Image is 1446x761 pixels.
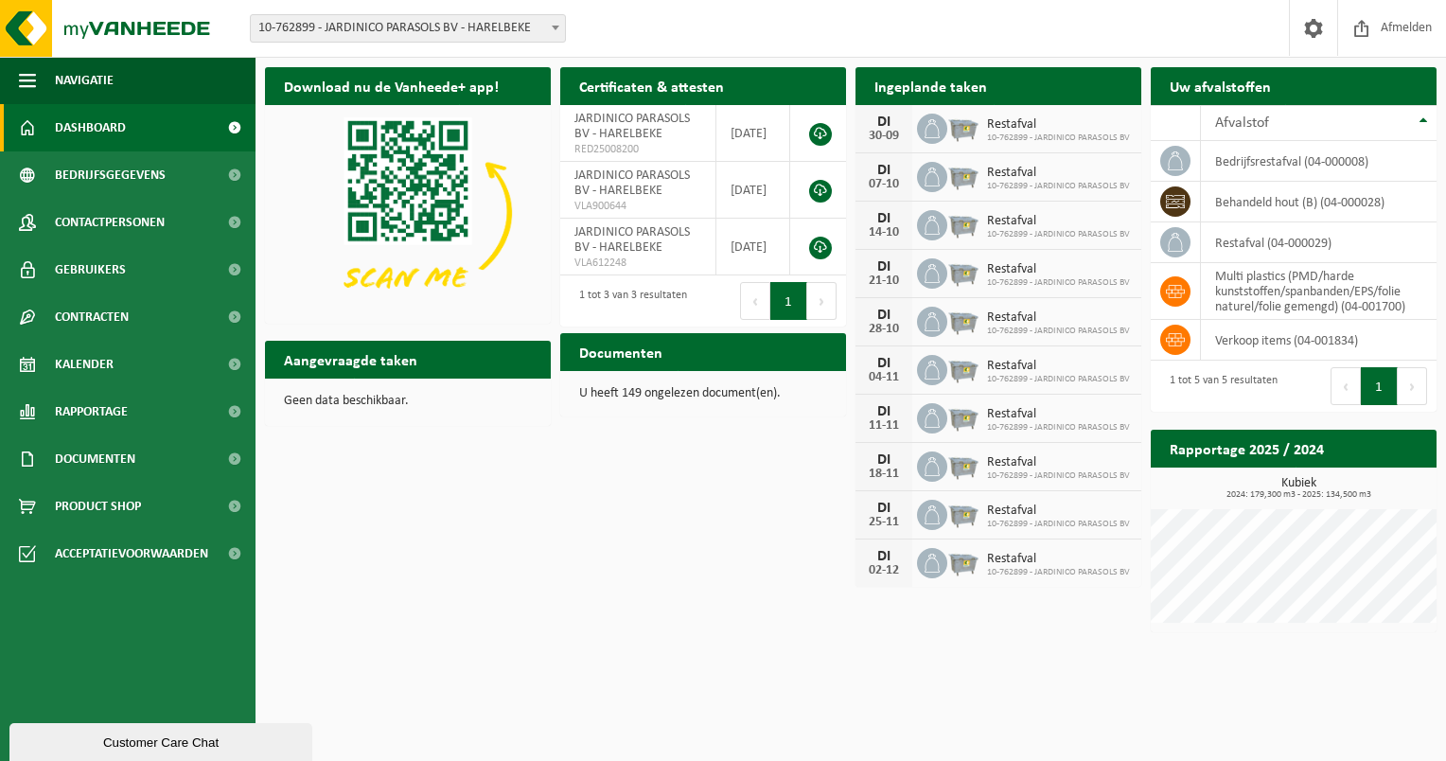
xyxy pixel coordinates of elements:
div: 25-11 [865,516,903,529]
span: JARDINICO PARASOLS BV - HARELBEKE [574,112,690,141]
span: VLA612248 [574,256,701,271]
img: WB-2500-GAL-GY-01 [947,207,979,239]
img: WB-2500-GAL-GY-01 [947,497,979,529]
span: Restafval [987,262,1130,277]
span: Rapportage [55,388,128,435]
span: Gebruikers [55,246,126,293]
img: WB-2500-GAL-GY-01 [947,159,979,191]
span: JARDINICO PARASOLS BV - HARELBEKE [574,225,690,255]
div: DI [865,452,903,468]
span: Restafval [987,214,1130,229]
span: Restafval [987,166,1130,181]
span: Kalender [55,341,114,388]
span: Navigatie [55,57,114,104]
img: WB-2500-GAL-GY-01 [947,352,979,384]
img: WB-2500-GAL-GY-01 [947,111,979,143]
div: 02-12 [865,564,903,577]
span: Restafval [987,310,1130,326]
td: [DATE] [716,219,790,275]
button: Next [807,282,837,320]
h2: Documenten [560,333,681,370]
span: Bedrijfsgegevens [55,151,166,199]
span: Contactpersonen [55,199,165,246]
span: Restafval [987,117,1130,133]
span: Product Shop [55,483,141,530]
td: bedrijfsrestafval (04-000008) [1201,141,1437,182]
h2: Uw afvalstoffen [1151,67,1290,104]
span: 10-762899 - JARDINICO PARASOLS BV [987,229,1130,240]
button: Previous [1331,367,1361,405]
img: WB-2500-GAL-GY-01 [947,545,979,577]
td: multi plastics (PMD/harde kunststoffen/spanbanden/EPS/folie naturel/folie gemengd) (04-001700) [1201,263,1437,320]
h2: Certificaten & attesten [560,67,743,104]
button: 1 [770,282,807,320]
p: U heeft 149 ongelezen document(en). [579,387,827,400]
button: Previous [740,282,770,320]
span: 10-762899 - JARDINICO PARASOLS BV [987,133,1130,144]
div: 1 tot 5 van 5 resultaten [1160,365,1278,407]
div: 21-10 [865,274,903,288]
td: restafval (04-000029) [1201,222,1437,263]
div: 30-09 [865,130,903,143]
img: WB-2500-GAL-GY-01 [947,304,979,336]
h2: Aangevraagde taken [265,341,436,378]
button: 1 [1361,367,1398,405]
span: VLA900644 [574,199,701,214]
div: 1 tot 3 van 3 resultaten [570,280,687,322]
img: WB-2500-GAL-GY-01 [947,449,979,481]
td: behandeld hout (B) (04-000028) [1201,182,1437,222]
span: 10-762899 - JARDINICO PARASOLS BV [987,277,1130,289]
span: Acceptatievoorwaarden [55,530,208,577]
span: 10-762899 - JARDINICO PARASOLS BV [987,326,1130,337]
div: 07-10 [865,178,903,191]
span: 10-762899 - JARDINICO PARASOLS BV [987,422,1130,434]
a: Bekijk rapportage [1296,467,1435,504]
div: DI [865,259,903,274]
h2: Rapportage 2025 / 2024 [1151,430,1343,467]
div: 18-11 [865,468,903,481]
span: Restafval [987,455,1130,470]
span: JARDINICO PARASOLS BV - HARELBEKE [574,168,690,198]
span: Contracten [55,293,129,341]
div: DI [865,356,903,371]
span: 10-762899 - JARDINICO PARASOLS BV [987,567,1130,578]
img: Download de VHEPlus App [265,105,551,320]
h2: Download nu de Vanheede+ app! [265,67,518,104]
td: [DATE] [716,162,790,219]
div: DI [865,163,903,178]
div: DI [865,501,903,516]
span: Documenten [55,435,135,483]
span: 10-762899 - JARDINICO PARASOLS BV [987,519,1130,530]
div: 11-11 [865,419,903,433]
div: DI [865,211,903,226]
span: Restafval [987,504,1130,519]
span: Afvalstof [1215,115,1269,131]
span: 10-762899 - JARDINICO PARASOLS BV - HARELBEKE [250,14,566,43]
h3: Kubiek [1160,477,1437,500]
span: Restafval [987,407,1130,422]
div: 14-10 [865,226,903,239]
div: DI [865,308,903,323]
div: 04-11 [865,371,903,384]
span: 2024: 179,300 m3 - 2025: 134,500 m3 [1160,490,1437,500]
div: DI [865,404,903,419]
span: 10-762899 - JARDINICO PARASOLS BV [987,470,1130,482]
img: WB-2500-GAL-GY-01 [947,256,979,288]
h2: Ingeplande taken [855,67,1006,104]
p: Geen data beschikbaar. [284,395,532,408]
div: 28-10 [865,323,903,336]
td: [DATE] [716,105,790,162]
div: DI [865,549,903,564]
td: verkoop items (04-001834) [1201,320,1437,361]
span: RED25008200 [574,142,701,157]
span: Restafval [987,359,1130,374]
span: Dashboard [55,104,126,151]
button: Next [1398,367,1427,405]
span: 10-762899 - JARDINICO PARASOLS BV - HARELBEKE [251,15,565,42]
span: 10-762899 - JARDINICO PARASOLS BV [987,374,1130,385]
div: DI [865,115,903,130]
iframe: chat widget [9,719,316,761]
span: Restafval [987,552,1130,567]
img: WB-2500-GAL-GY-01 [947,400,979,433]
